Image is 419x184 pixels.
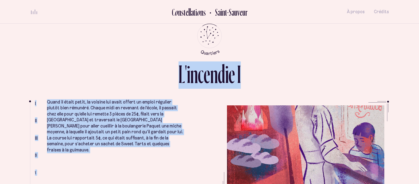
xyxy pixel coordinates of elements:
[192,24,228,55] button: Retour au menu principal
[191,7,194,17] div: a
[374,9,389,14] span: Crédits
[194,7,195,17] div: t
[225,61,229,87] div: i
[200,48,220,56] tspan: Quartiers
[203,7,206,17] div: s
[229,61,235,87] div: e
[47,99,184,153] p: Quand il était petit, la voisine lui avait offert un emploi régulier plutôt bien rémunéré. Chaque...
[35,118,37,123] span: II
[206,7,248,17] button: Retour au Quartier
[178,7,181,17] div: n
[237,61,241,87] div: I
[197,7,200,17] div: o
[175,7,178,17] div: o
[195,7,197,17] div: i
[35,101,36,106] span: I
[210,61,218,87] div: n
[347,5,365,19] button: À propos
[374,5,389,19] button: Crédits
[187,61,190,87] div: i
[186,7,188,17] div: e
[172,7,175,17] div: C
[190,61,198,87] div: n
[35,135,38,141] span: III
[185,61,187,87] div: '
[218,61,225,87] div: d
[184,7,186,17] div: t
[35,153,37,158] span: IV
[188,7,190,17] div: l
[347,9,365,14] span: À propos
[35,170,37,175] span: V
[210,7,248,17] h2: Saint-Sauveur
[200,7,203,17] div: n
[30,9,38,15] button: volume audio
[198,61,204,87] div: c
[190,7,191,17] div: l
[181,7,184,17] div: s
[179,61,185,87] div: L
[204,61,210,87] div: e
